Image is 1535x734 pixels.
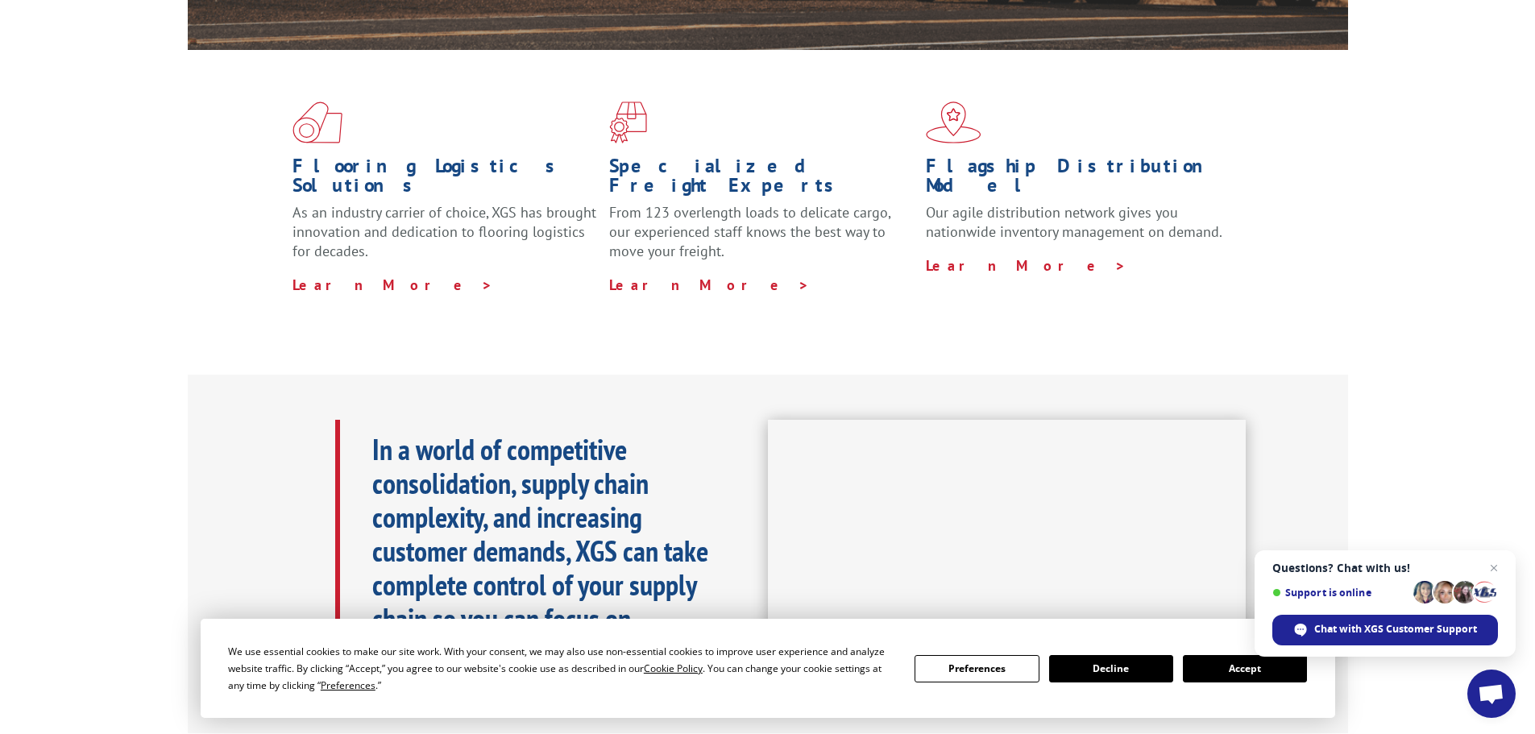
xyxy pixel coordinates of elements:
span: As an industry carrier of choice, XGS has brought innovation and dedication to flooring logistics... [292,203,596,260]
button: Decline [1049,655,1173,682]
img: xgs-icon-flagship-distribution-model-red [926,102,981,143]
h1: Flagship Distribution Model [926,156,1230,203]
button: Preferences [915,655,1039,682]
div: We use essential cookies to make our site work. With your consent, we may also use non-essential ... [228,643,895,694]
h1: Flooring Logistics Solutions [292,156,597,203]
a: Open chat [1467,670,1516,718]
a: Learn More > [292,276,493,294]
div: Cookie Consent Prompt [201,619,1335,718]
span: Preferences [321,678,375,692]
span: Chat with XGS Customer Support [1314,622,1477,637]
h1: Specialized Freight Experts [609,156,914,203]
img: xgs-icon-focused-on-flooring-red [609,102,647,143]
span: Cookie Policy [644,661,703,675]
span: Support is online [1272,587,1408,599]
iframe: XGS Logistics Solutions [768,420,1246,689]
img: xgs-icon-total-supply-chain-intelligence-red [292,102,342,143]
a: Learn More > [926,256,1126,275]
b: In a world of competitive consolidation, supply chain complexity, and increasing customer demands... [372,430,708,671]
p: From 123 overlength loads to delicate cargo, our experienced staff knows the best way to move you... [609,203,914,275]
span: Our agile distribution network gives you nationwide inventory management on demand. [926,203,1222,241]
span: Chat with XGS Customer Support [1272,615,1498,645]
span: Questions? Chat with us! [1272,562,1498,574]
a: Learn More > [609,276,810,294]
button: Accept [1183,655,1307,682]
